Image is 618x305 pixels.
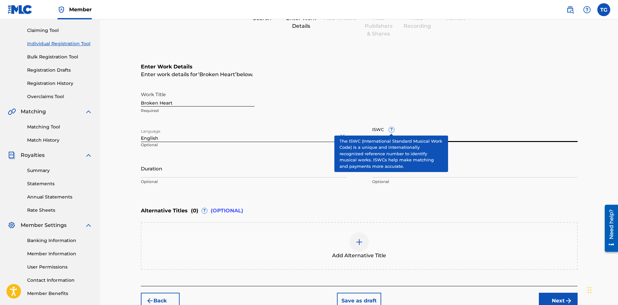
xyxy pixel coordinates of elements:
[8,5,33,14] img: MLC Logo
[141,142,205,153] p: Optional
[372,143,578,149] p: Optional
[586,274,618,305] iframe: Chat Widget
[372,179,578,185] p: Optional
[401,15,434,30] div: Add Recording
[141,179,346,185] p: Optional
[27,93,92,100] a: Overclaims Tool
[27,124,92,130] a: Matching Tool
[27,194,92,200] a: Annual Statements
[565,297,572,305] img: f7272a7cc735f4ea7f67.svg
[27,167,92,174] a: Summary
[146,297,154,305] img: 7ee5dd4eb1f8a8e3ef2f.svg
[141,108,255,114] p: Required
[202,208,207,213] span: ?
[8,151,16,159] img: Royalties
[27,237,92,244] a: Banking Information
[191,207,198,215] span: ( 0 )
[27,80,92,87] a: Registration History
[27,54,92,60] a: Bulk Registration Tool
[27,290,92,297] a: Member Benefits
[27,67,92,74] a: Registration Drafts
[588,280,592,300] div: Drag
[141,63,578,71] h6: Enter Work Details
[85,151,92,159] img: expand
[21,221,67,229] span: Member Settings
[27,277,92,284] a: Contact Information
[141,207,188,215] span: Alternative Titles
[27,180,92,187] a: Statements
[285,15,317,30] div: Enter Work Details
[600,202,618,254] iframe: Resource Center
[566,6,574,14] img: search
[564,3,577,16] a: Public Search
[583,6,591,14] img: help
[355,238,363,246] img: add
[362,15,395,38] div: Add Publishers & Shares
[27,207,92,214] a: Rate Sheets
[389,127,394,132] span: ?
[8,108,16,116] img: Matching
[332,252,386,259] span: Add Alternative Title
[436,166,441,171] span: ?
[27,250,92,257] a: Member Information
[21,108,46,116] span: Matching
[85,108,92,116] img: expand
[8,221,16,229] img: Member Settings
[27,264,92,270] a: User Permissions
[141,71,198,77] span: Enter work details for
[597,3,610,16] div: User Menu
[27,27,92,34] a: Claiming Tool
[27,137,92,144] a: Match History
[21,151,45,159] span: Royalties
[85,221,92,229] img: expand
[236,71,253,77] span: below.
[199,71,235,77] span: Broken Heart
[581,3,593,16] div: Help
[198,71,236,77] span: Broken Heart
[211,207,243,215] span: (OPTIONAL)
[58,6,65,14] img: Top Rightsholder
[27,40,92,47] a: Individual Registration Tool
[69,6,92,13] span: Member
